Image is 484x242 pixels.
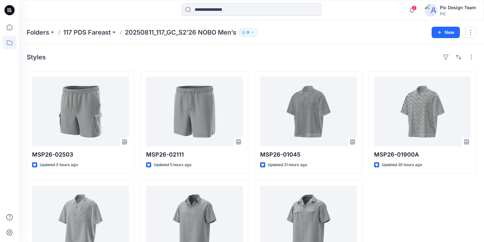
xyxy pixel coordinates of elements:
img: avatar [425,4,437,17]
p: MSP26-02111 [146,150,243,159]
div: Pic Design Team [440,4,476,11]
p: Updated 5 hours ago [154,162,192,168]
a: MSP26-02503 [32,77,129,146]
p: MSP26-01900A [374,150,471,159]
p: 9 [247,29,249,36]
a: 117 PDS Fareast [63,28,111,37]
div: PIC [440,11,476,16]
p: 20250811_117_GC_S2’26 NOBO Men’s [125,28,236,37]
a: MSP26-01045 [260,77,357,146]
a: Folders [27,28,49,37]
a: MSP26-02111 [146,77,243,146]
button: 9 [239,28,257,37]
p: Updated 21 hours ago [268,162,307,168]
p: Updated 3 hours ago [40,162,78,168]
a: MSP26-01900A [374,77,471,146]
h4: Styles [27,53,46,61]
p: MSP26-02503 [32,150,129,159]
p: MSP26-01045 [260,150,357,159]
span: 2 [412,5,417,10]
button: New [432,27,460,38]
p: Updated 20 hours ago [382,162,422,168]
